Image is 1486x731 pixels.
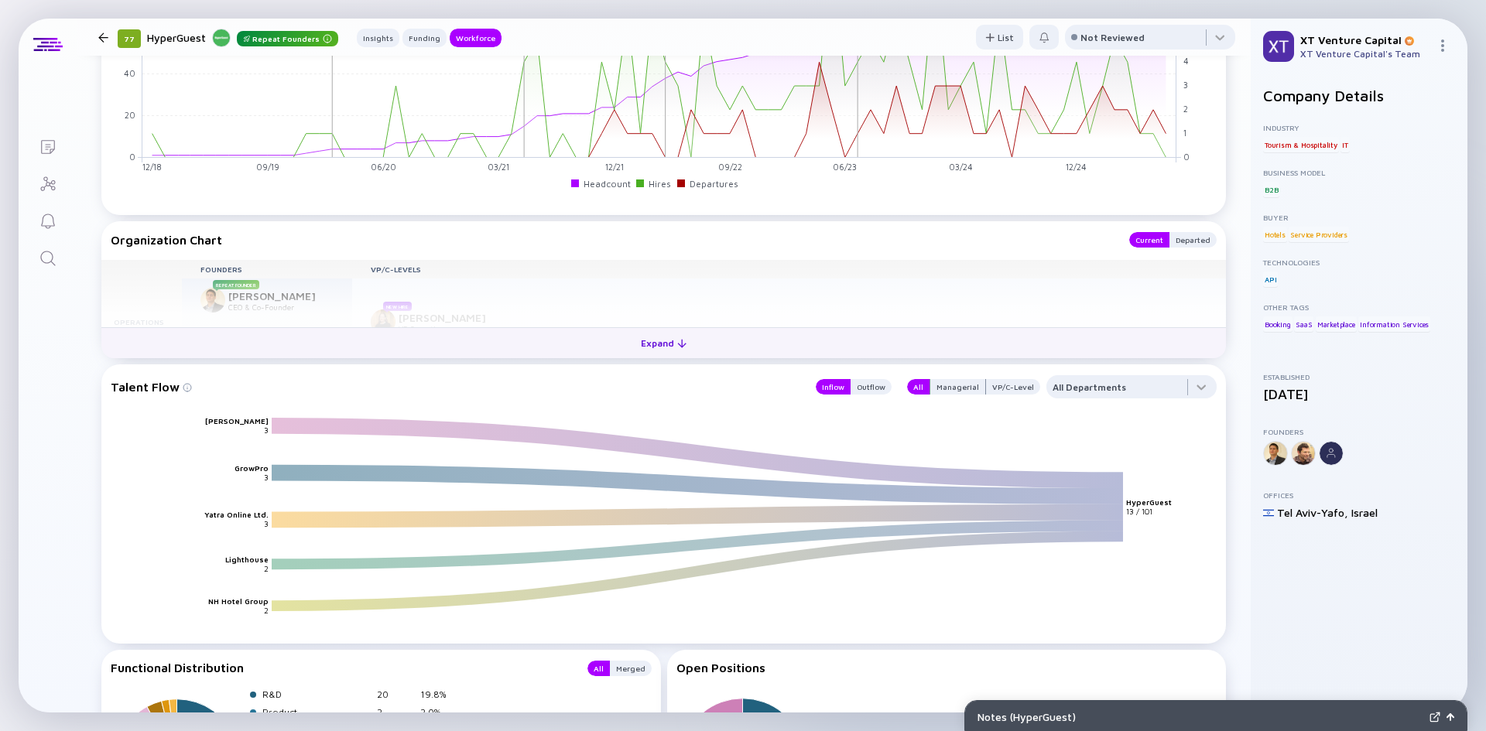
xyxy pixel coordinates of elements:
[978,710,1423,723] div: Notes ( HyperGuest )
[833,162,857,173] tspan: 06/23
[1294,316,1313,332] div: SaaS
[1263,87,1455,104] h2: Company Details
[264,564,269,573] text: 2
[19,201,77,238] a: Reminders
[124,68,135,78] tspan: 40
[1300,33,1430,46] div: XT Venture Capital
[1263,272,1278,287] div: API
[1263,302,1455,312] div: Other Tags
[1263,490,1455,500] div: Offices
[1263,213,1455,222] div: Buyer
[19,164,77,201] a: Investor Map
[1430,712,1440,722] img: Expand Notes
[930,379,986,395] button: Managerial
[986,379,1040,395] button: VP/C-Level
[147,28,338,47] div: HyperGuest
[371,162,396,173] tspan: 06/20
[111,661,572,676] div: Functional Distribution
[1129,232,1169,248] button: Current
[1080,32,1145,43] div: Not Reviewed
[1263,427,1455,436] div: Founders
[19,127,77,164] a: Lists
[1263,227,1287,242] div: Hotels
[718,162,742,173] tspan: 09/22
[1126,497,1172,507] text: HyperGuest
[949,162,973,173] tspan: 03/24
[450,30,502,46] div: Workforce
[357,29,399,47] button: Insights
[632,331,696,355] div: Expand
[976,26,1023,50] div: List
[205,416,269,425] text: [PERSON_NAME]
[262,706,371,718] div: Product
[264,520,269,529] text: 3
[256,162,279,173] tspan: 09/19
[377,688,414,700] div: 20
[225,555,269,564] text: Lighthouse
[488,162,509,173] tspan: 03/21
[1183,104,1188,114] tspan: 2
[1126,507,1152,516] text: 13 / 101
[1183,152,1190,162] tspan: 0
[930,379,985,395] div: Managerial
[357,30,399,46] div: Insights
[262,688,371,700] div: R&D
[1263,372,1455,381] div: Established
[1340,137,1350,152] div: IT
[19,238,77,275] a: Search
[587,661,610,676] button: All
[264,425,269,435] text: 3
[237,31,338,46] div: Repeat Founders
[851,379,892,395] button: Outflow
[111,375,800,398] div: Talent Flow
[1436,39,1449,52] img: Menu
[1263,31,1294,62] img: XT Profile Picture
[1169,232,1217,248] button: Departed
[377,706,414,718] div: 2
[1263,168,1455,177] div: Business Model
[264,473,269,482] text: 3
[235,463,269,473] text: GrowPro
[676,661,1217,675] div: Open Positions
[142,162,162,173] tspan: 12/18
[1263,316,1293,332] div: Booking
[610,661,652,676] button: Merged
[129,152,135,162] tspan: 0
[1183,128,1186,138] tspan: 1
[264,606,269,615] text: 2
[402,30,447,46] div: Funding
[605,162,624,173] tspan: 12/21
[1263,258,1455,267] div: Technologies
[204,511,269,520] text: Yatra Online Ltd.
[1263,137,1339,152] div: Tourism & Hospitality
[907,379,930,395] button: All
[1263,507,1274,518] img: Israel Flag
[118,29,141,48] div: 77
[816,379,851,395] button: Inflow
[1066,162,1087,173] tspan: 12/24
[1447,713,1454,721] img: Open Notes
[420,688,457,700] div: 19.8%
[1263,182,1279,197] div: B2B
[1263,123,1455,132] div: Industry
[1358,316,1430,332] div: Information Services
[101,327,1226,358] button: Expand
[450,29,502,47] button: Workforce
[111,232,1114,248] div: Organization Chart
[976,25,1023,50] button: List
[420,706,457,718] div: 2.0%
[1183,80,1188,90] tspan: 3
[208,596,269,606] text: NH Hotel Group
[1277,506,1348,519] div: Tel Aviv-Yafo ,
[402,29,447,47] button: Funding
[1300,48,1430,60] div: XT Venture Capital's Team
[1183,56,1189,67] tspan: 4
